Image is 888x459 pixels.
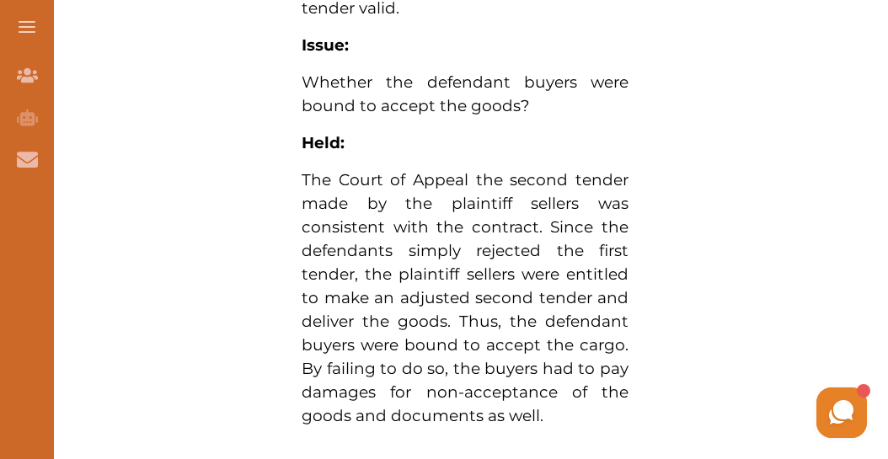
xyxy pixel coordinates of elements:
strong: Issue: [302,35,349,55]
span: Whether the defendant buyers were bound to accept the goods? [302,72,629,115]
span: The Court of Appeal the second tender made by the plaintiff sellers was consistent with the contr... [302,170,629,425]
strong: Held: [302,133,345,152]
iframe: HelpCrunch [484,383,871,442]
